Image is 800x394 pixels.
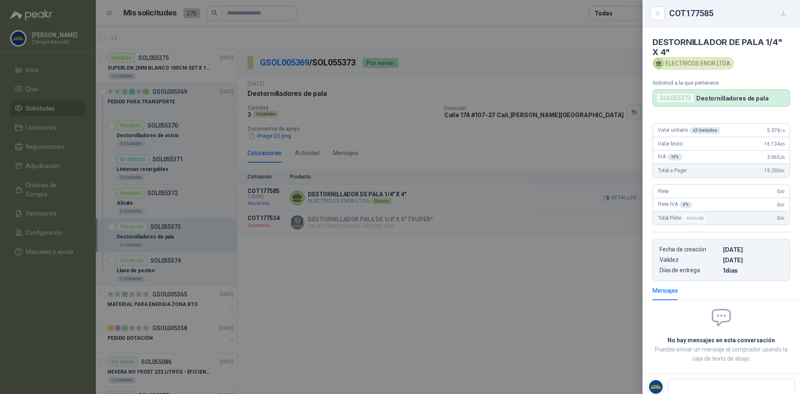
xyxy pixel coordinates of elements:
[652,37,790,57] h4: DESTORNILLADOR DE PALA 1/4" X 4"
[780,168,785,173] span: ,00
[767,154,785,160] span: 3.065
[723,267,783,274] p: 1 dias
[669,7,790,20] div: COT177585
[652,57,734,70] div: ELECTRICOS ENOR LTDA
[652,286,678,295] div: Mensajes
[660,267,720,274] p: Días de entrega
[656,93,695,103] div: SOL055373
[723,256,783,264] p: [DATE]
[777,188,785,194] span: 0
[652,80,790,86] p: Solicitud a la que pertenece
[660,256,720,264] p: Validez
[767,128,785,133] span: 5.378
[682,213,707,223] div: Incluido
[777,215,785,221] span: 0
[696,95,769,102] p: Destornilladores de pala
[660,246,720,253] p: Fecha de creación
[764,168,785,173] span: 19.200
[780,155,785,160] span: ,55
[780,128,785,133] span: ,15
[652,345,790,363] p: Puedes enviar un mensaje al comprador usando la caja de texto de abajo.
[652,8,662,18] button: Close
[690,127,720,134] div: x 3 Unidades
[658,213,709,223] span: Total Flete
[652,336,790,345] h2: No hay mensajes en esta conversación
[658,188,669,194] span: Flete
[667,154,682,161] div: 19 %
[658,154,682,161] span: IVA
[658,201,692,208] span: Flete IVA
[777,202,785,208] span: 0
[680,201,692,208] div: 0 %
[723,246,783,253] p: [DATE]
[658,141,682,147] span: Valor bruto
[658,127,720,134] span: Valor unitario
[780,216,785,221] span: ,00
[780,203,785,207] span: ,00
[764,141,785,147] span: 16.134
[658,168,687,173] span: Total a Pagar
[780,189,785,194] span: ,00
[780,142,785,146] span: ,45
